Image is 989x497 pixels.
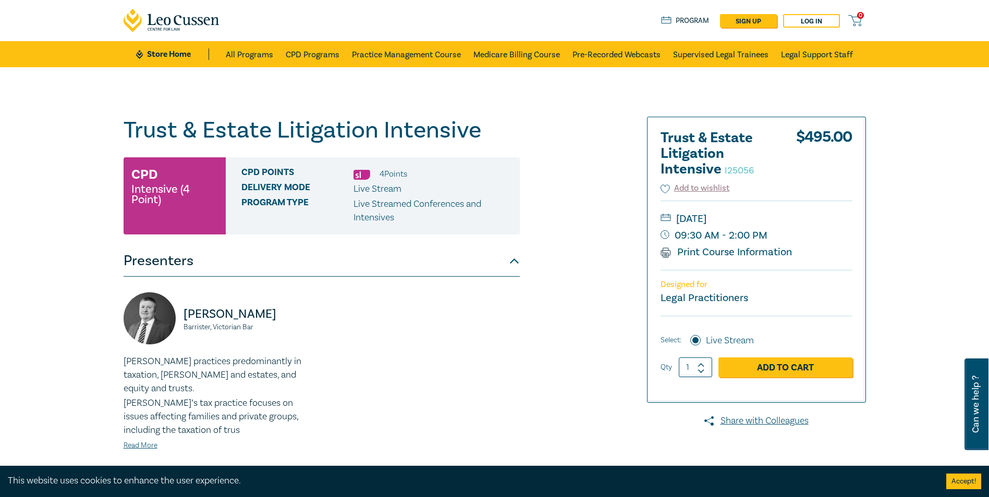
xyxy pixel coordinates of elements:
[647,414,866,428] a: Share with Colleagues
[136,48,209,60] a: Store Home
[971,365,981,444] span: Can we help ?
[380,167,407,181] li: 4 Point s
[725,165,754,177] small: I25056
[661,130,775,177] h2: Trust & Estate Litigation Intensive
[353,197,512,225] p: Live Streamed Conferences and Intensives
[184,306,315,322] p: [PERSON_NAME]
[124,117,520,144] h1: Trust & Estate Litigation Intensive
[857,12,864,19] span: 0
[353,170,370,180] img: Substantive Law
[783,14,840,28] a: Log in
[679,357,712,377] input: 1
[184,324,315,331] small: Barrister, Victorian Bar
[796,130,852,182] div: $ 495.00
[124,245,520,277] button: Presenters
[720,14,777,28] a: sign up
[673,41,768,67] a: Supervised Legal Trainees
[241,182,353,196] span: Delivery Mode
[572,41,661,67] a: Pre-Recorded Webcasts
[226,41,273,67] a: All Programs
[473,41,560,67] a: Medicare Billing Course
[661,291,748,305] small: Legal Practitioners
[718,357,852,377] a: Add to Cart
[8,474,931,488] div: This website uses cookies to enhance the user experience.
[661,334,681,346] span: Select:
[124,441,157,450] a: Read More
[241,197,353,225] span: Program type
[946,474,981,489] button: Accept cookies
[353,183,401,195] span: Live Stream
[124,396,315,437] p: [PERSON_NAME]’s tax practice focuses on issues affecting families and private groups, including t...
[661,362,672,373] label: Qty
[781,41,853,67] a: Legal Support Staff
[124,355,315,395] p: [PERSON_NAME] practices predominantly in taxation, [PERSON_NAME] and estates, and equity and trusts.
[124,292,176,344] img: https://s3.ap-southeast-2.amazonaws.com/leo-cussen-store-production-content/Contacts/Adam%20Craig...
[706,334,754,347] label: Live Stream
[661,15,710,27] a: Program
[661,210,852,227] small: [DATE]
[286,41,339,67] a: CPD Programs
[131,184,218,205] small: Intensive (4 Point)
[352,41,461,67] a: Practice Management Course
[661,182,730,194] button: Add to wishlist
[661,280,852,290] p: Designed for
[661,227,852,244] small: 09:30 AM - 2:00 PM
[661,245,792,259] a: Print Course Information
[241,167,353,181] span: CPD Points
[131,165,157,184] h3: CPD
